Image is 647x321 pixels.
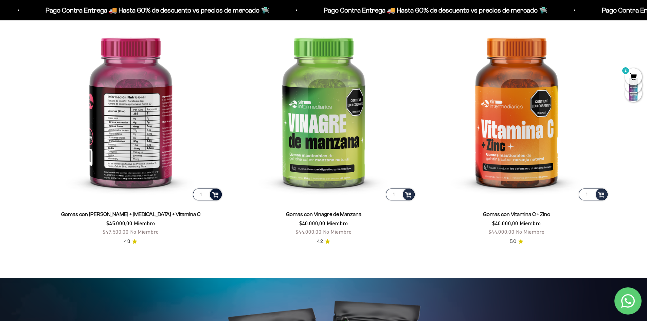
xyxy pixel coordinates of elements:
[622,67,630,75] mark: 2
[61,211,200,217] a: Gomas con [PERSON_NAME] + [MEDICAL_DATA] + Vitamina C
[483,211,550,217] a: Gomas con Vitamina C + Zinc
[106,220,132,226] span: $45.000,00
[317,238,330,245] a: 4.24.2 de 5.0 estrellas
[38,17,223,202] img: Gomas con Colageno + Biotina + Vitamina C
[625,74,642,81] a: 2
[520,220,541,226] span: Miembro
[295,229,322,235] span: $44.000,00
[103,229,129,235] span: $49.500,00
[124,238,137,245] a: 4.34.3 de 5.0 estrellas
[516,229,544,235] span: No Miembro
[299,220,325,226] span: $40.000,00
[492,220,518,226] span: $40.000,00
[124,238,130,245] span: 4.3
[510,238,523,245] a: 5.05.0 de 5.0 estrellas
[286,211,361,217] a: Gomas con Vinagre de Manzana
[327,220,348,226] span: Miembro
[510,238,516,245] span: 5.0
[323,229,352,235] span: No Miembro
[130,229,159,235] span: No Miembro
[244,5,467,16] p: Pago Contra Entrega 🚚 Hasta 60% de descuento vs precios de mercado 🛸
[317,238,323,245] span: 4.2
[134,220,155,226] span: Miembro
[488,229,515,235] span: $44.000,00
